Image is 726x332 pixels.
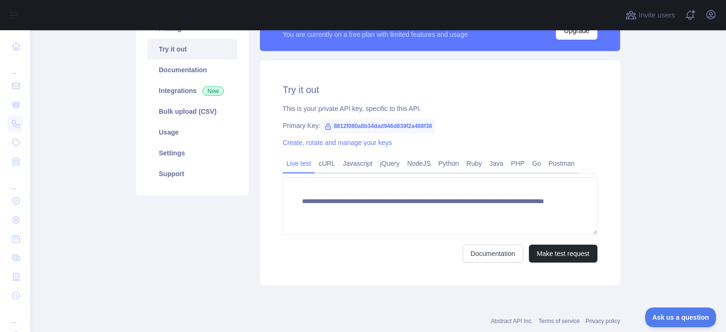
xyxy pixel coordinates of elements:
button: Make test request [529,245,597,263]
a: Python [434,156,463,171]
div: ... [8,306,23,325]
a: NodeJS [403,156,434,171]
a: Javascript [339,156,376,171]
a: Terms of service [538,318,579,324]
a: Documentation [147,60,237,80]
a: Usage [147,122,237,143]
a: Try it out [147,39,237,60]
a: cURL [315,156,339,171]
div: This is your private API key, specific to this API. [283,104,597,113]
a: PHP [507,156,528,171]
a: Create, rotate and manage your keys [283,139,392,146]
div: ... [8,57,23,76]
button: Upgrade [556,22,597,40]
div: You are currently on a free plan with limited features and usage [283,30,468,39]
a: Support [147,163,237,184]
a: Ruby [463,156,486,171]
span: 8812f080a8b34dad946d839f2a488f38 [320,119,436,133]
iframe: Toggle Customer Support [645,307,717,327]
button: Invite users [623,8,677,23]
a: Live test [283,156,315,171]
h2: Try it out [283,83,597,96]
a: Privacy policy [586,318,620,324]
a: Documentation [463,245,523,263]
div: ... [8,172,23,191]
div: Primary Key: [283,121,597,130]
a: Java [486,156,508,171]
a: Settings [147,143,237,163]
a: jQuery [376,156,403,171]
span: Invite users [639,10,675,21]
a: Integrations New [147,80,237,101]
span: New [202,86,224,96]
a: Postman [545,156,579,171]
a: Abstract API Inc. [491,318,533,324]
a: Go [528,156,545,171]
a: Bulk upload (CSV) [147,101,237,122]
